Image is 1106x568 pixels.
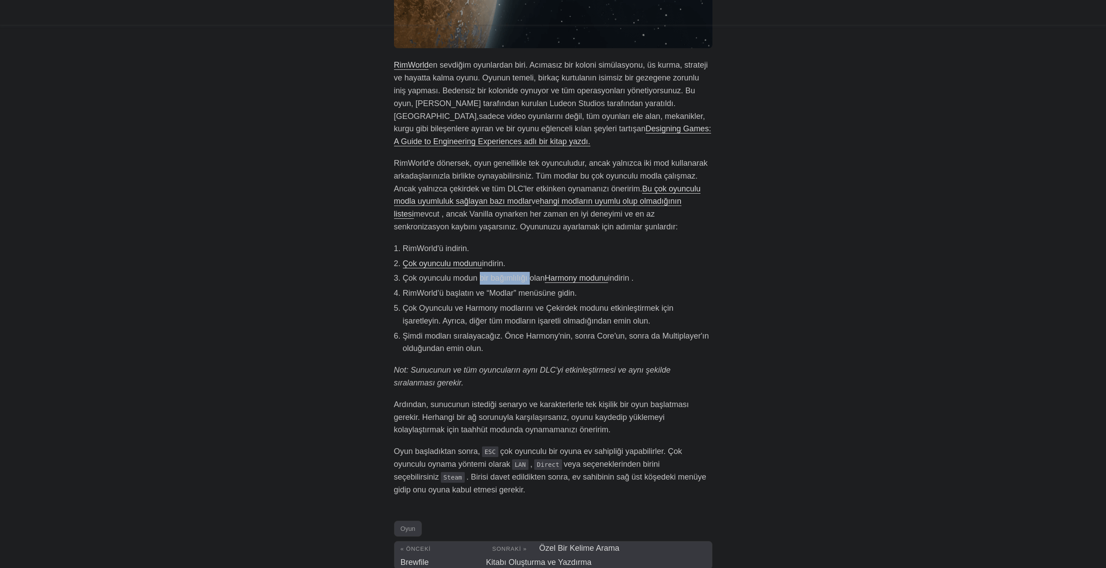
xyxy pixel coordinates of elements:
font: « Önceki [401,545,431,552]
font: indirin . [608,274,634,282]
code: Direct [534,459,562,470]
code: ESC [482,446,498,457]
font: , [530,460,532,469]
a: Harmony modunu [545,274,608,282]
font: veya seçeneklerinden birini seçebilirsiniz [394,460,660,481]
a: Sonraki » [486,544,533,553]
font: Çok Oyunculu ve Harmony modlarını ve Çekirdek modunu etkinleştirmek için işaretleyin. Ayrıca, diğ... [403,304,674,325]
font: Ardından, sunucunun istediği senaryo ve karakterlerle tek kişilik bir oyun başlatması gerekir. He... [394,400,689,435]
font: . [503,259,505,268]
a: Özel Bir Kelime Arama Kitabı Oluşturma ve Yazdırma [486,544,619,567]
font: RimWorld’ü başlatın ve “Modlar” menüsüne gidin. [403,289,577,297]
font: mevcut , ancak Vanilla oynarken her zaman en iyi deneyimi ve en az senkronizasyon kaybını yaşarsı... [394,210,678,231]
font: Çok oyunculu modun bir bağımlılığı olan [403,274,545,282]
font: Sonraki » [492,545,527,552]
a: RimWorld [394,61,429,69]
a: Çok oyunculu modunu [403,259,482,268]
font: Oyun [401,525,415,532]
font: en sevdiğim oyunlardan biri. Acımasız bir koloni simülasyonu, üs kurma, strateji ve hayatta kalma... [394,61,708,120]
font: indirin [482,259,503,268]
font: RimWorld'ü indirin. [403,244,469,253]
font: RimWorld'e dönersek, oyun genellikle tek oyunculudur, ancak yalnızca iki mod kullanarak arkadaşla... [394,159,708,193]
a: Oyun [394,521,422,537]
code: LAN [512,459,528,470]
font: Not: Sunucunun ve tüm oyuncuların aynı DLC'yi etkinleştirmesi ve aynı şekilde sıralanması gerekir. [394,366,671,387]
font: Oyun başladıktan sonra, [394,447,480,456]
font: ve [532,197,540,206]
font: çok oyunculu bir oyuna ev sahipliği yapabilirler. Çok oyunculu oynama yöntemi olarak [394,447,682,469]
font: sadece video oyunlarını değil, tüm oyunları ele alan, mekanikler, kurgu gibi bileşenlere ayıran v... [394,112,705,133]
code: Steam [441,472,465,483]
font: Şimdi modları sıralayacağız. Önce Harmony'nin, sonra Core'un, sonra da Multiplayer'ın olduğundan ... [403,332,709,353]
font: . Birisi davet edildikten sonra, ev sahibinin sağ üst köşedeki menüye gidip onu oyuna kabul etmes... [394,473,707,494]
font: Brewfile [401,558,429,567]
